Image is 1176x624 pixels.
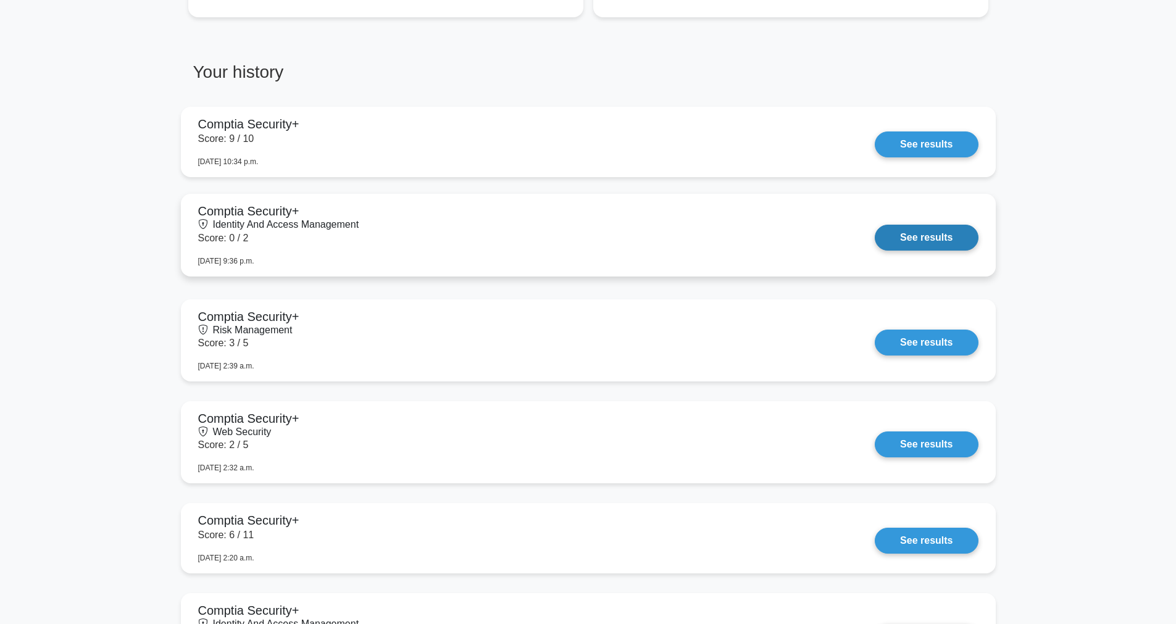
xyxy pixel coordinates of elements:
[875,131,978,157] a: See results
[875,528,978,554] a: See results
[875,225,978,251] a: See results
[875,431,978,457] a: See results
[188,62,581,93] h3: Your history
[875,330,978,356] a: See results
